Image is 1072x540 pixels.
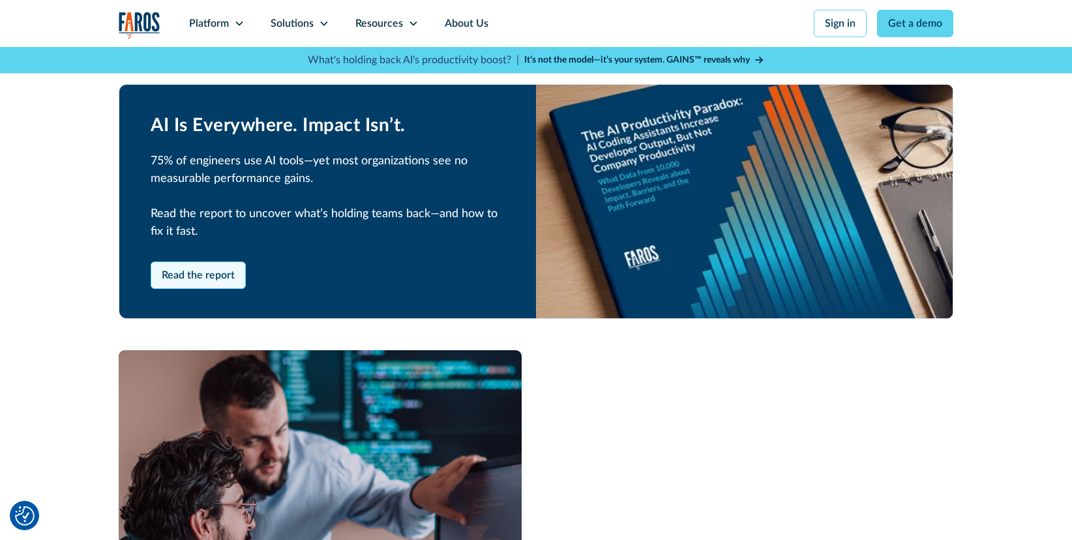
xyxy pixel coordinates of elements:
[151,115,505,137] h2: AI Is Everywhere. Impact Isn’t.
[151,262,246,289] a: Read the report
[119,12,160,38] img: Logo of the analytics and reporting company Faros.
[524,53,764,67] a: It’s not the model—it’s your system. GAINS™ reveals why
[119,12,160,38] a: home
[355,16,403,31] div: Resources
[524,55,750,65] strong: It’s not the model—it’s your system. GAINS™ reveals why
[151,153,505,241] p: 75% of engineers use AI tools—yet most organizations see no measurable performance gains. Read th...
[536,85,953,318] img: AI Productivity Paradox Report 2025
[814,10,867,37] a: Sign in
[15,506,35,526] img: Revisit consent button
[308,52,519,68] p: What's holding back AI's productivity boost? |
[271,16,314,31] div: Solutions
[15,506,35,526] button: Cookie Settings
[189,16,229,31] div: Platform
[877,10,953,37] a: Get a demo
